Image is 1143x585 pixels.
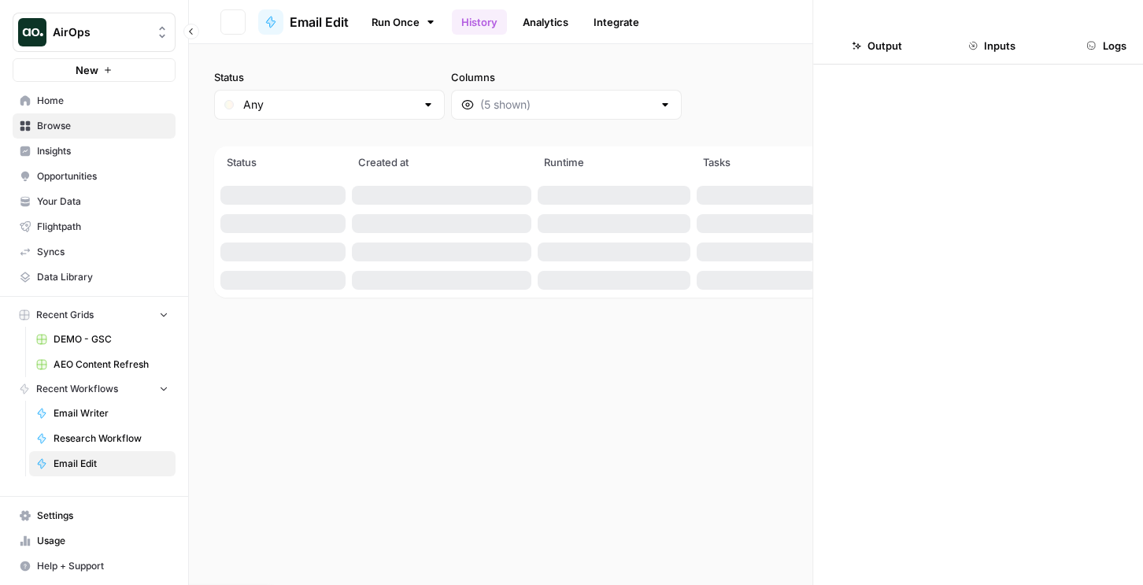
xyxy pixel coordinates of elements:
[29,401,176,426] a: Email Writer
[37,194,168,209] span: Your Data
[13,239,176,265] a: Syncs
[54,457,168,471] span: Email Edit
[258,9,349,35] a: Email Edit
[938,33,1046,58] button: Inputs
[13,214,176,239] a: Flightpath
[36,308,94,322] span: Recent Grids
[37,220,168,234] span: Flightpath
[37,559,168,573] span: Help + Support
[13,88,176,113] a: Home
[13,58,176,82] button: New
[29,327,176,352] a: DEMO - GSC
[29,352,176,377] a: AEO Content Refresh
[37,94,168,108] span: Home
[54,431,168,446] span: Research Workflow
[361,9,446,35] a: Run Once
[214,69,445,85] label: Status
[13,113,176,139] a: Browse
[37,534,168,548] span: Usage
[54,357,168,372] span: AEO Content Refresh
[29,451,176,476] a: Email Edit
[13,503,176,528] a: Settings
[513,9,578,35] a: Analytics
[823,33,931,58] button: Output
[480,97,653,113] input: (5 shown)
[37,509,168,523] span: Settings
[29,426,176,451] a: Research Workflow
[349,146,535,181] th: Created at
[37,144,168,158] span: Insights
[13,528,176,554] a: Usage
[54,332,168,346] span: DEMO - GSC
[535,146,694,181] th: Runtime
[37,245,168,259] span: Syncs
[584,9,649,35] a: Integrate
[13,554,176,579] button: Help + Support
[76,62,98,78] span: New
[54,406,168,420] span: Email Writer
[13,303,176,327] button: Recent Grids
[53,24,148,40] span: AirOps
[18,18,46,46] img: AirOps Logo
[13,139,176,164] a: Insights
[13,377,176,401] button: Recent Workflows
[37,169,168,183] span: Opportunities
[37,119,168,133] span: Browse
[13,13,176,52] button: Workspace: AirOps
[217,146,349,181] th: Status
[451,69,682,85] label: Columns
[452,9,507,35] a: History
[13,265,176,290] a: Data Library
[243,97,416,113] input: Any
[13,164,176,189] a: Opportunities
[13,189,176,214] a: Your Data
[36,382,118,396] span: Recent Workflows
[290,13,349,31] span: Email Edit
[37,270,168,284] span: Data Library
